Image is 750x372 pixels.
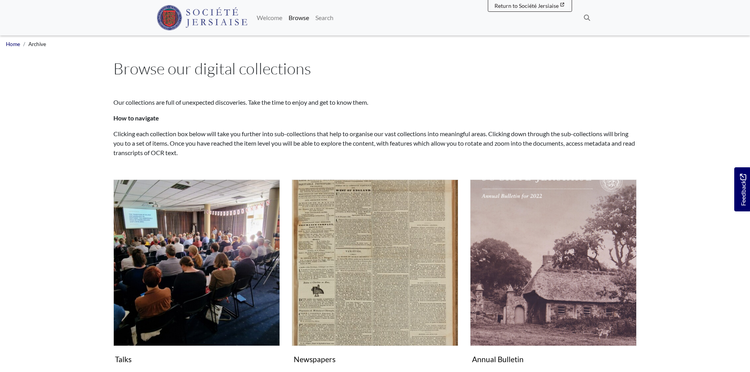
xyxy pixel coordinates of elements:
img: Société Jersiaise [157,5,248,30]
a: Search [312,10,337,26]
a: Welcome [254,10,285,26]
a: Browse [285,10,312,26]
a: Talks Talks [113,180,280,367]
img: Talks [113,180,280,346]
a: Société Jersiaise logo [157,3,248,32]
strong: How to navigate [113,114,159,122]
a: Would you like to provide feedback? [734,167,750,211]
p: Clicking each collection box below will take you further into sub-collections that help to organi... [113,129,637,157]
img: Newspapers [292,180,458,346]
a: Home [6,41,20,47]
a: Newspapers Newspapers [292,180,458,367]
p: Our collections are full of unexpected discoveries. Take the time to enjoy and get to know them. [113,98,637,107]
span: Return to Société Jersiaise [494,2,559,9]
a: Annual Bulletin Annual Bulletin [470,180,637,367]
h1: Browse our digital collections [113,59,637,78]
span: Feedback [738,174,748,206]
img: Annual Bulletin [470,180,637,346]
span: Archive [28,41,46,47]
